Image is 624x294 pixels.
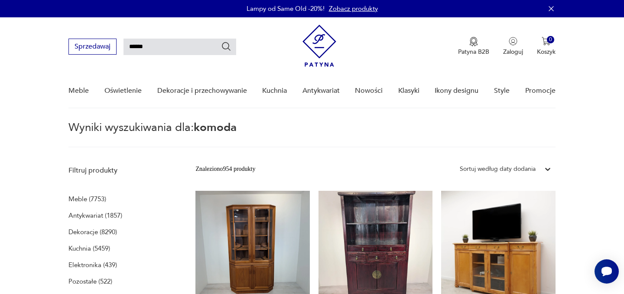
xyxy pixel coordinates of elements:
[68,166,175,175] p: Filtruj produkty
[195,164,255,174] div: Znaleziono 954 produkty
[525,74,556,108] a: Promocje
[68,275,112,287] a: Pozostałe (522)
[68,74,89,108] a: Meble
[68,193,106,205] a: Meble (7753)
[68,242,110,255] a: Kuchnia (5459)
[68,259,117,271] a: Elektronika (439)
[194,120,237,135] span: komoda
[435,74,478,108] a: Ikony designu
[262,74,287,108] a: Kuchnia
[329,4,378,13] a: Zobacz produkty
[595,259,619,284] iframe: Smartsupp widget button
[503,48,523,56] p: Zaloguj
[68,44,117,50] a: Sprzedawaj
[157,74,247,108] a: Dekoracje i przechowywanie
[68,209,122,222] a: Antykwariat (1857)
[247,4,325,13] p: Lampy od Same Old -20%!
[221,41,231,52] button: Szukaj
[355,74,383,108] a: Nowości
[503,37,523,56] button: Zaloguj
[547,36,554,43] div: 0
[68,39,117,55] button: Sprzedawaj
[458,37,489,56] button: Patyna B2B
[458,48,489,56] p: Patyna B2B
[494,74,510,108] a: Style
[542,37,550,46] img: Ikona koszyka
[302,74,340,108] a: Antykwariat
[104,74,142,108] a: Oświetlenie
[460,164,536,174] div: Sortuj według daty dodania
[398,74,419,108] a: Klasyki
[302,25,336,67] img: Patyna - sklep z meblami i dekoracjami vintage
[509,37,517,46] img: Ikonka użytkownika
[68,122,555,147] p: Wyniki wyszukiwania dla:
[537,37,556,56] button: 0Koszyk
[458,37,489,56] a: Ikona medaluPatyna B2B
[537,48,556,56] p: Koszyk
[68,226,117,238] a: Dekoracje (8290)
[469,37,478,46] img: Ikona medalu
